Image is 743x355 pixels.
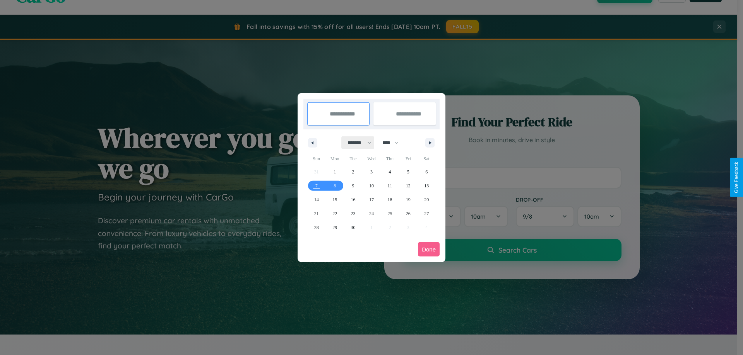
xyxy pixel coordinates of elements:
[399,153,417,165] span: Fri
[344,153,362,165] span: Tue
[307,221,325,234] button: 28
[388,179,392,193] span: 11
[352,179,354,193] span: 9
[325,221,344,234] button: 29
[334,165,336,179] span: 1
[369,193,374,207] span: 17
[314,207,319,221] span: 21
[399,193,417,207] button: 19
[351,207,356,221] span: 23
[407,165,409,179] span: 5
[406,193,411,207] span: 19
[387,207,392,221] span: 25
[381,179,399,193] button: 11
[344,193,362,207] button: 16
[418,193,436,207] button: 20
[351,221,356,234] span: 30
[399,165,417,179] button: 5
[362,179,380,193] button: 10
[418,242,440,256] button: Done
[381,165,399,179] button: 4
[307,153,325,165] span: Sun
[325,179,344,193] button: 8
[325,193,344,207] button: 15
[418,207,436,221] button: 27
[315,179,318,193] span: 7
[314,193,319,207] span: 14
[352,165,354,179] span: 2
[344,221,362,234] button: 30
[344,207,362,221] button: 23
[369,207,374,221] span: 24
[325,153,344,165] span: Mon
[418,153,436,165] span: Sat
[389,165,391,179] span: 4
[425,165,428,179] span: 6
[418,165,436,179] button: 6
[362,153,380,165] span: Wed
[362,193,380,207] button: 17
[370,165,373,179] span: 3
[307,193,325,207] button: 14
[351,193,356,207] span: 16
[332,207,337,221] span: 22
[387,193,392,207] span: 18
[381,193,399,207] button: 18
[332,193,337,207] span: 15
[381,153,399,165] span: Thu
[406,207,411,221] span: 26
[325,165,344,179] button: 1
[399,179,417,193] button: 12
[307,179,325,193] button: 7
[344,165,362,179] button: 2
[362,165,380,179] button: 3
[424,193,429,207] span: 20
[307,207,325,221] button: 21
[332,221,337,234] span: 29
[369,179,374,193] span: 10
[334,179,336,193] span: 8
[344,179,362,193] button: 9
[418,179,436,193] button: 13
[325,207,344,221] button: 22
[314,221,319,234] span: 28
[381,207,399,221] button: 25
[362,207,380,221] button: 24
[424,179,429,193] span: 13
[399,207,417,221] button: 26
[424,207,429,221] span: 27
[734,162,739,193] div: Give Feedback
[406,179,411,193] span: 12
